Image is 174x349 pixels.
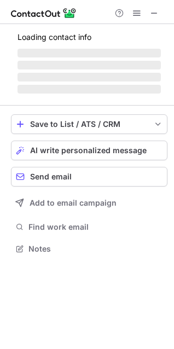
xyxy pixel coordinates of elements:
span: ‌ [18,85,161,94]
img: ContactOut v5.3.10 [11,7,77,20]
button: Send email [11,167,167,187]
span: ‌ [18,73,161,82]
button: Add to email campaign [11,193,167,213]
span: ‌ [18,61,161,69]
span: Find work email [28,222,163,232]
button: AI write personalized message [11,141,167,160]
p: Loading contact info [18,33,161,42]
span: Send email [30,172,72,181]
button: Notes [11,241,167,257]
button: Find work email [11,219,167,235]
span: Notes [28,244,163,254]
span: Add to email campaign [30,199,117,207]
span: ‌ [18,49,161,57]
button: save-profile-one-click [11,114,167,134]
span: AI write personalized message [30,146,147,155]
div: Save to List / ATS / CRM [30,120,148,129]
